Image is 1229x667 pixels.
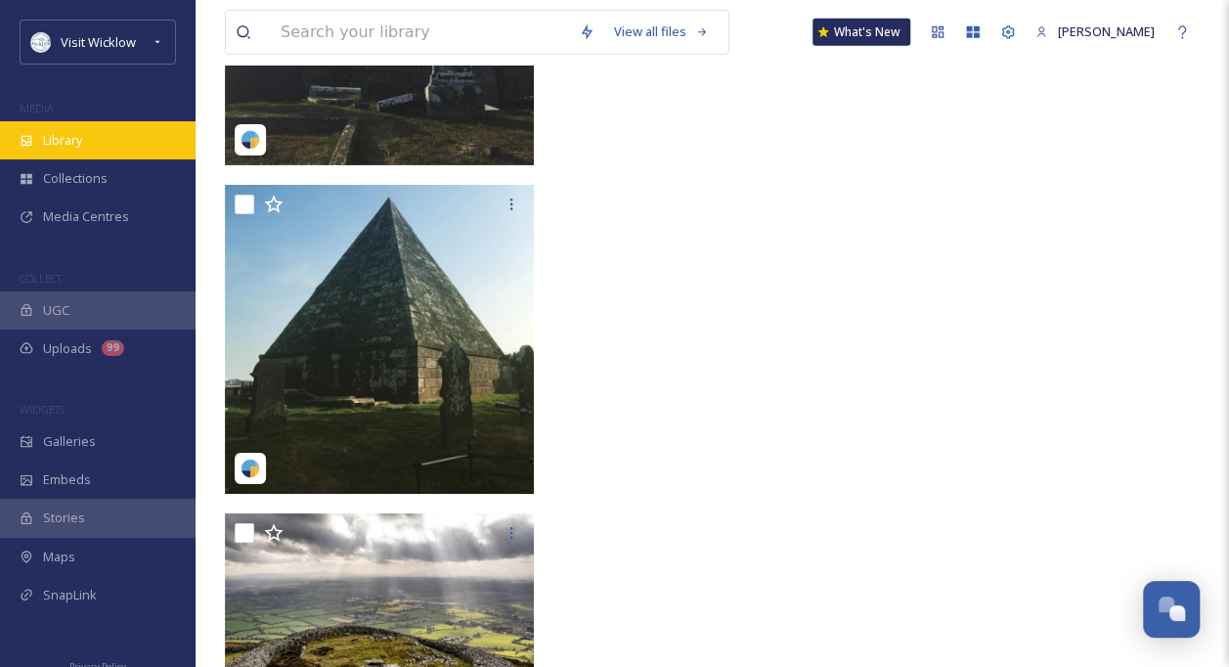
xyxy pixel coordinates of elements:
span: COLLECT [20,271,62,286]
span: Collections [43,169,108,188]
span: Library [43,131,82,150]
button: Open Chat [1143,581,1200,638]
div: 99 [102,340,124,356]
span: Galleries [43,432,96,451]
span: MEDIA [20,101,54,115]
span: Visit Wicklow [61,33,136,51]
span: WIDGETS [20,402,65,417]
span: SnapLink [43,586,97,604]
img: cian_corrigan1-17870599018398401-1.jpg [225,185,534,494]
span: [PERSON_NAME] [1058,22,1155,40]
span: Uploads [43,339,92,358]
img: snapsea-logo.png [241,130,260,150]
span: Embeds [43,470,91,489]
a: View all files [604,13,719,51]
a: [PERSON_NAME] [1026,13,1164,51]
span: UGC [43,301,69,320]
a: What's New [812,19,910,46]
span: Stories [43,509,85,527]
input: Search your library [271,11,569,54]
img: wicklow-logo-2.jpg [31,32,51,52]
span: Maps [43,548,75,566]
span: Media Centres [43,207,129,226]
img: snapsea-logo.png [241,459,260,478]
